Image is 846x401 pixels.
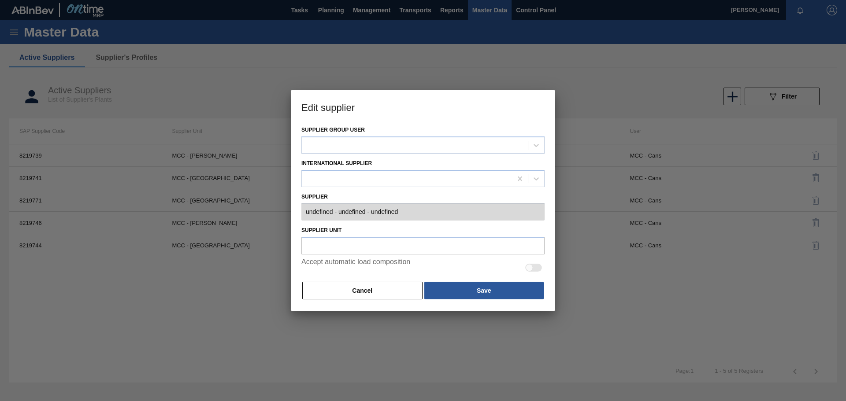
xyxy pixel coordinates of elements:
label: Accept automatic load composition [301,258,410,277]
label: Supplier [301,191,545,203]
button: Save [424,282,544,299]
label: Supplier group user [301,127,365,133]
h3: Edit supplier [291,90,555,124]
label: International Supplier [301,160,372,166]
label: Supplier Unit [301,224,545,237]
button: Cancel [302,282,423,299]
